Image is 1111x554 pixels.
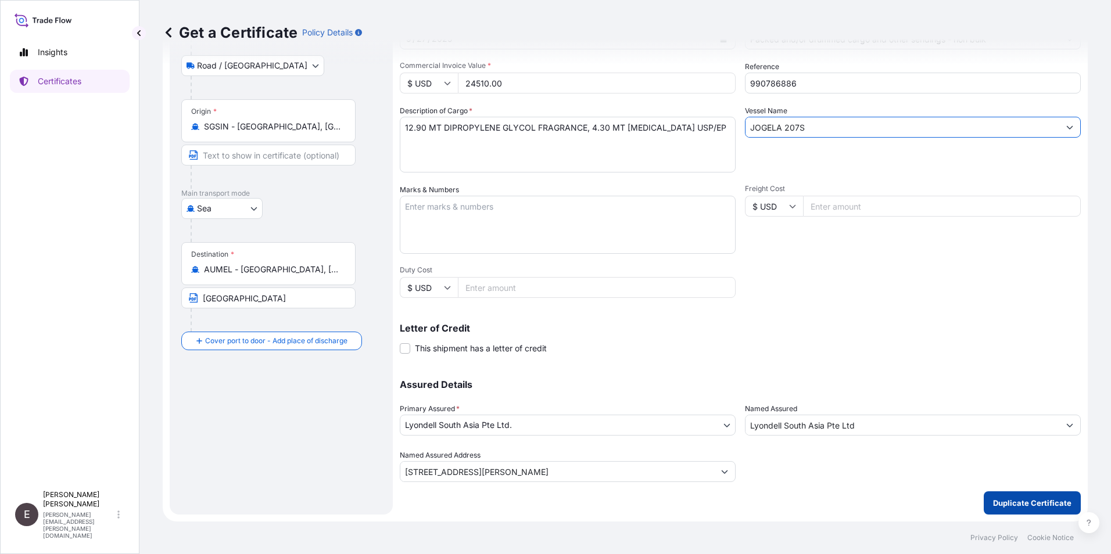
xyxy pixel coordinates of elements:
[181,332,362,350] button: Cover port to door - Add place of discharge
[400,105,472,117] label: Description of Cargo
[10,41,130,64] a: Insights
[714,461,735,482] button: Show suggestions
[163,23,298,42] p: Get a Certificate
[191,107,217,116] div: Origin
[993,497,1071,509] p: Duplicate Certificate
[191,250,234,259] div: Destination
[10,70,130,93] a: Certificates
[745,184,1081,193] span: Freight Cost
[1027,533,1074,542] a: Cookie Notice
[415,343,547,354] span: This shipment has a letter of credit
[400,323,1081,333] p: Letter of Credit
[43,490,115,509] p: [PERSON_NAME] [PERSON_NAME]
[38,46,67,58] p: Insights
[181,145,356,166] input: Text to appear on certificate
[745,61,779,73] label: Reference
[205,335,347,347] span: Cover port to door - Add place of discharge
[181,55,324,76] button: Select transport
[400,117,736,172] textarea: 54 MT [MEDICAL_DATA] USP/EP
[181,198,263,219] button: Select transport
[745,73,1081,93] input: Enter booking reference
[405,419,512,431] span: Lyondell South Asia Pte Ltd.
[745,105,787,117] label: Vessel Name
[1059,117,1080,138] button: Show suggestions
[400,265,736,275] span: Duty Cost
[400,403,460,415] span: Primary Assured
[458,277,736,298] input: Enter amount
[746,415,1059,436] input: Assured Name
[746,117,1059,138] input: Type to search vessel name or IMO
[400,415,736,436] button: Lyondell South Asia Pte Ltd.
[400,380,1081,389] p: Assured Details
[204,264,341,275] input: Destination
[38,75,81,87] p: Certificates
[197,203,212,214] span: Sea
[400,461,714,482] input: Named Assured Address
[970,533,1018,542] a: Privacy Policy
[1059,415,1080,436] button: Show suggestions
[984,491,1081,515] button: Duplicate Certificate
[803,196,1081,217] input: Enter amount
[181,287,356,308] input: Text to appear on certificate
[204,121,341,132] input: Origin
[400,61,736,70] span: Commercial Invoice Value
[400,184,459,196] label: Marks & Numbers
[181,189,381,198] p: Main transport mode
[302,27,353,38] p: Policy Details
[400,449,481,461] label: Named Assured Address
[458,73,736,93] input: Enter amount
[24,509,30,520] span: E
[197,60,307,71] span: Road / [GEOGRAPHIC_DATA]
[43,511,115,539] p: [PERSON_NAME][EMAIL_ADDRESS][PERSON_NAME][DOMAIN_NAME]
[745,403,797,415] label: Named Assured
